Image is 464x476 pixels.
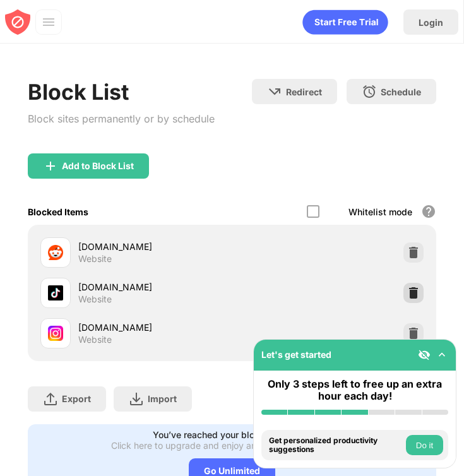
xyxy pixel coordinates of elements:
[302,9,388,35] div: animation
[418,348,431,361] img: eye-not-visible.svg
[78,334,112,345] div: Website
[261,378,448,402] div: Only 3 steps left to free up an extra hour each day!
[78,321,232,334] div: [DOMAIN_NAME]
[28,79,215,105] div: Block List
[78,280,232,294] div: [DOMAIN_NAME]
[381,86,421,97] div: Schedule
[406,435,443,455] button: Do it
[78,253,112,265] div: Website
[48,285,63,300] img: favicons
[286,86,322,97] div: Redirect
[62,161,134,171] div: Add to Block List
[269,436,403,455] div: Get personalized productivity suggestions
[28,206,88,217] div: Blocked Items
[48,245,63,260] img: favicons
[78,240,232,253] div: [DOMAIN_NAME]
[148,393,177,404] div: Import
[261,349,331,360] div: Let's get started
[153,429,304,440] div: You’ve reached your block list limit.
[348,206,412,217] div: Whitelist mode
[436,348,448,361] img: omni-setup-toggle.svg
[111,440,338,451] div: Click here to upgrade and enjoy an unlimited block list.
[5,9,30,35] img: blocksite-icon-red.svg
[78,294,112,305] div: Website
[48,326,63,341] img: favicons
[28,110,215,128] div: Block sites permanently or by schedule
[62,393,91,404] div: Export
[419,17,443,28] div: Login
